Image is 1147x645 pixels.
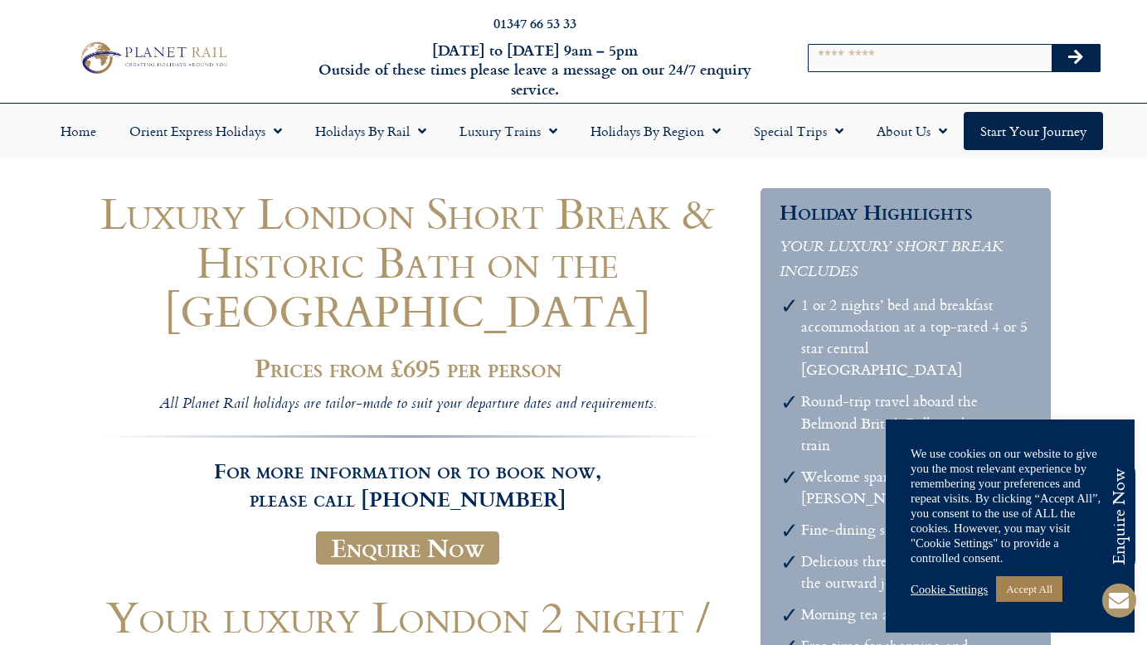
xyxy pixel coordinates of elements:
[780,198,1031,226] h3: Holiday Highlights
[97,354,719,382] h2: Prices from £695 per person
[801,294,1031,381] li: 1 or 2 nights’ bed and breakfast accommodation at a top-rated 4 or 5 star central [GEOGRAPHIC_DATA]
[44,112,113,150] a: Home
[574,112,737,150] a: Holidays by Region
[299,112,443,150] a: Holidays by Rail
[97,435,719,512] h3: For more information or to book now, please call [PHONE_NUMBER]
[964,112,1103,150] a: Start your Journey
[801,466,1031,510] li: Welcome sparkling [PERSON_NAME]
[996,576,1062,602] a: Accept All
[75,38,231,76] img: Planet Rail Train Holidays Logo
[1052,45,1100,71] button: Search
[801,390,1031,456] li: Round-trip travel aboard the Belmond British Pullman luxury train
[780,236,1003,284] em: YOUR LUXURY SHORT BREAK INCLUDES
[911,582,988,597] a: Cookie Settings
[113,112,299,150] a: Orient Express Holidays
[97,188,719,335] h1: Luxury London Short Break & Historic Bath on the [GEOGRAPHIC_DATA]
[159,393,656,417] i: All Planet Rail holidays are tailor-made to suit your departure dates and requirements.
[310,41,761,99] h6: [DATE] to [DATE] 9am – 5pm Outside of these times please leave a message on our 24/7 enquiry serv...
[443,112,574,150] a: Luxury Trains
[493,13,576,32] a: 01347 66 53 33
[860,112,964,150] a: About Us
[801,550,1031,594] li: Delicious three-course brunch on the outward journey
[8,112,1139,150] nav: Menu
[911,446,1110,565] div: We use cookies on our website to give you the most relevant experience by remembering your prefer...
[316,531,499,565] a: Enquire Now
[801,519,1031,541] li: Fine-dining silver service
[737,112,860,150] a: Special Trips
[801,604,1031,625] li: Morning tea and coffee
